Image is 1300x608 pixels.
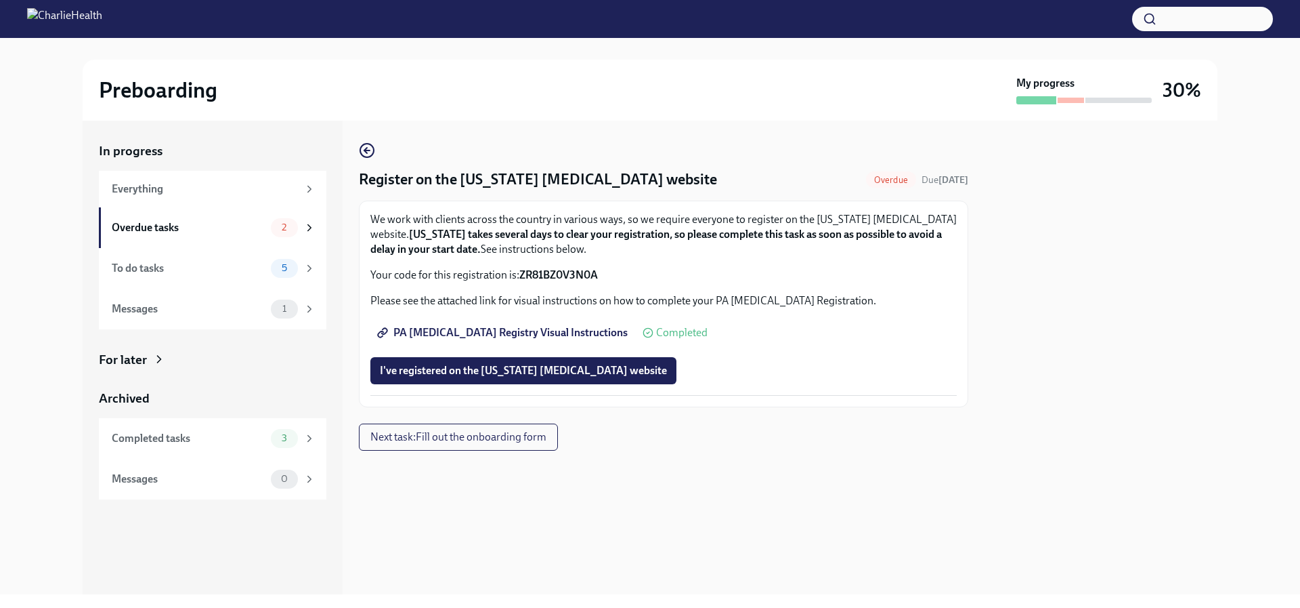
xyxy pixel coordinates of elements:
[656,327,708,338] span: Completed
[370,268,957,283] p: Your code for this registration is:
[99,207,326,248] a: Overdue tasks2
[99,390,326,407] a: Archived
[370,293,957,308] p: Please see the attached link for visual instructions on how to complete your PA [MEDICAL_DATA] Re...
[112,261,265,276] div: To do tasks
[370,228,942,256] strong: [US_STATE] takes several days to clear your registration, so please complete this task as soon as...
[938,174,968,186] strong: [DATE]
[112,431,265,446] div: Completed tasks
[274,304,295,314] span: 1
[112,302,265,317] div: Messages
[370,319,637,346] a: PA [MEDICAL_DATA] Registry Visual Instructions
[922,174,968,186] span: August 18th, 2025 08:00
[99,289,326,329] a: Messages1
[519,268,598,281] strong: ZR81BZ0V3N0A
[273,474,296,484] span: 0
[359,424,558,451] button: Next task:Fill out the onboarding form
[359,169,717,190] h4: Register on the [US_STATE] [MEDICAL_DATA] website
[274,222,295,232] span: 2
[112,220,265,235] div: Overdue tasks
[99,142,326,160] a: In progress
[370,430,546,444] span: Next task : Fill out the onboarding form
[274,263,295,273] span: 5
[112,182,298,197] div: Everything
[922,174,968,186] span: Due
[99,459,326,500] a: Messages0
[370,357,676,384] button: I've registered on the [US_STATE] [MEDICAL_DATA] website
[99,351,326,369] a: For later
[380,364,667,378] span: I've registered on the [US_STATE] [MEDICAL_DATA] website
[1163,78,1201,102] h3: 30%
[99,351,147,369] div: For later
[380,326,628,340] span: PA [MEDICAL_DATA] Registry Visual Instructions
[370,212,957,257] p: We work with clients across the country in various ways, so we require everyone to register on th...
[27,8,102,30] img: CharlieHealth
[866,175,916,185] span: Overdue
[274,433,295,443] span: 3
[99,77,217,104] h2: Preboarding
[99,248,326,289] a: To do tasks5
[1016,76,1075,91] strong: My progress
[99,171,326,207] a: Everything
[99,418,326,459] a: Completed tasks3
[112,472,265,487] div: Messages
